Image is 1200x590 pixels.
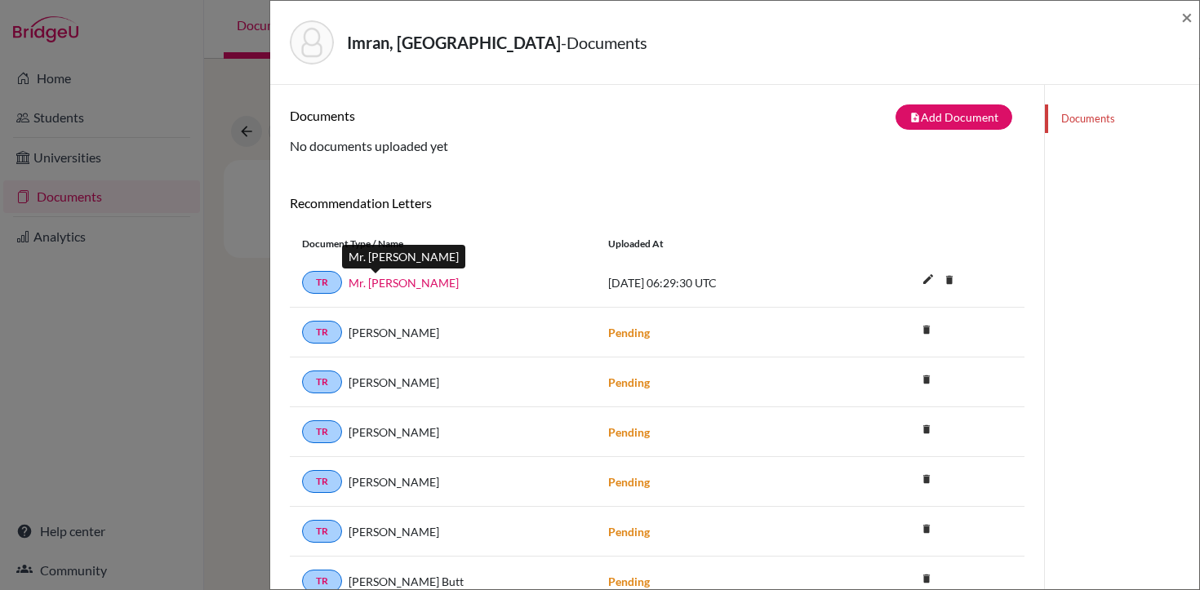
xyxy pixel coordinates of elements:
[914,467,939,491] i: delete
[914,517,939,541] i: delete
[914,469,939,491] a: delete
[349,573,464,590] span: [PERSON_NAME] Butt
[349,473,439,490] span: [PERSON_NAME]
[914,519,939,541] a: delete
[915,266,941,292] i: edit
[1181,5,1193,29] span: ×
[349,374,439,391] span: [PERSON_NAME]
[596,237,841,251] div: Uploaded at
[349,424,439,441] span: [PERSON_NAME]
[302,470,342,493] a: TR
[914,370,939,392] a: delete
[608,326,650,339] strong: Pending
[937,270,962,292] a: delete
[608,525,650,539] strong: Pending
[302,520,342,543] a: TR
[302,420,342,443] a: TR
[349,274,459,291] a: Mr. [PERSON_NAME]
[608,574,650,588] strong: Pending
[347,33,561,52] strong: Imran, [GEOGRAPHIC_DATA]
[914,320,939,342] a: delete
[561,33,647,52] span: - Documents
[937,268,962,292] i: delete
[909,112,921,123] i: note_add
[290,237,596,251] div: Document Type / Name
[608,375,650,389] strong: Pending
[302,370,342,393] a: TR
[349,324,439,341] span: [PERSON_NAME]
[914,367,939,392] i: delete
[914,417,939,441] i: delete
[290,104,1024,156] div: No documents uploaded yet
[1181,7,1193,27] button: Close
[914,419,939,441] a: delete
[302,321,342,344] a: TR
[896,104,1012,130] button: note_addAdd Document
[349,523,439,540] span: [PERSON_NAME]
[342,245,465,268] div: Mr. [PERSON_NAME]
[914,317,939,342] i: delete
[914,268,942,293] button: edit
[608,425,650,439] strong: Pending
[290,195,1024,211] h6: Recommendation Letters
[1045,104,1199,133] a: Documents
[608,475,650,489] strong: Pending
[302,271,342,294] a: TR
[290,108,657,123] h6: Documents
[608,276,717,290] span: [DATE] 06:29:30 UTC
